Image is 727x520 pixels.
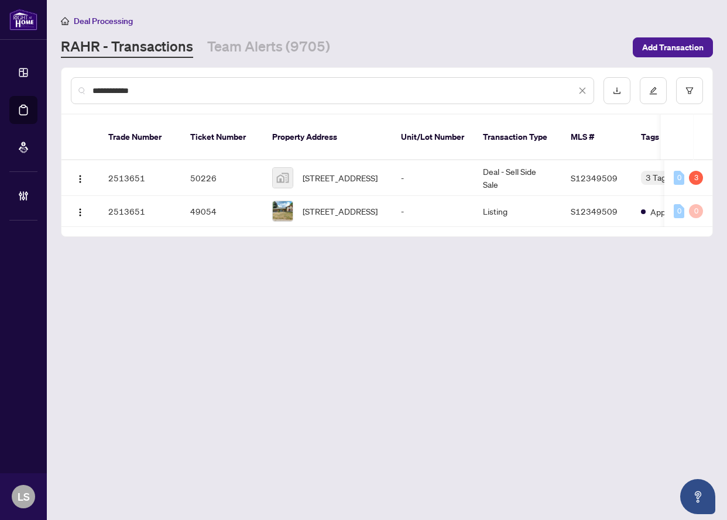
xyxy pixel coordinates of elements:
th: Transaction Type [474,115,561,160]
th: Property Address [263,115,392,160]
button: Add Transaction [633,37,713,57]
div: 0 [674,204,684,218]
td: Listing [474,196,561,227]
th: Trade Number [99,115,181,160]
img: Logo [76,174,85,184]
a: Team Alerts (9705) [207,37,330,58]
th: Ticket Number [181,115,263,160]
span: [STREET_ADDRESS] [303,171,378,184]
td: 2513651 [99,196,181,227]
span: Approved [650,205,687,218]
span: Add Transaction [642,38,704,57]
div: 3 [689,171,703,185]
span: 3 Tags [646,171,670,184]
span: home [61,17,69,25]
span: close [578,87,587,95]
img: thumbnail-img [273,201,293,221]
span: filter [685,87,694,95]
button: download [603,77,630,104]
img: thumbnail-img [273,168,293,188]
td: 49054 [181,196,263,227]
span: S12349509 [571,206,618,216]
a: RAHR - Transactions [61,37,193,58]
th: Unit/Lot Number [392,115,474,160]
td: Deal - Sell Side Sale [474,160,561,196]
button: Logo [71,168,90,187]
button: Logo [71,202,90,221]
button: Open asap [680,479,715,514]
div: 0 [689,204,703,218]
td: 50226 [181,160,263,196]
img: logo [9,9,37,30]
td: 2513651 [99,160,181,196]
span: LS [18,488,30,505]
button: edit [640,77,667,104]
span: edit [649,87,657,95]
th: Tags [632,115,719,160]
button: filter [676,77,703,104]
th: MLS # [561,115,632,160]
span: download [613,87,621,95]
td: - [392,196,474,227]
span: [STREET_ADDRESS] [303,205,378,218]
div: 0 [674,171,684,185]
span: S12349509 [571,173,618,183]
td: - [392,160,474,196]
img: Logo [76,208,85,217]
span: Deal Processing [74,16,133,26]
